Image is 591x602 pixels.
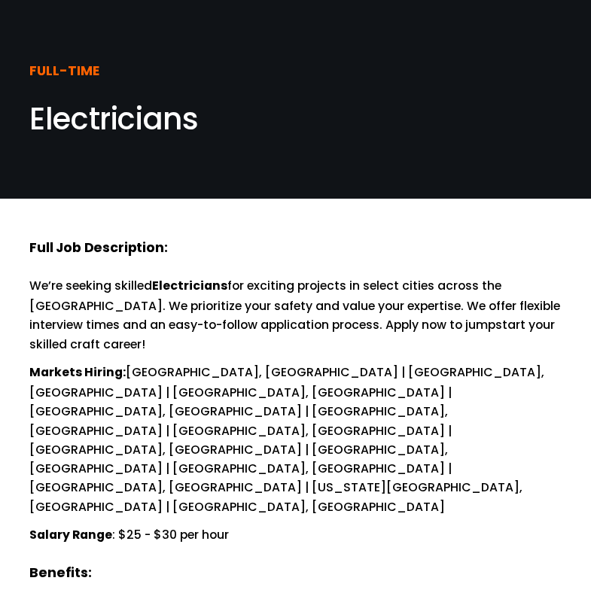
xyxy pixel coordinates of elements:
[29,237,167,260] strong: Full Job Description:
[152,277,227,297] strong: Electricians
[29,276,562,354] p: We’re seeking skilled for exciting projects in select cities across the [GEOGRAPHIC_DATA]. We pri...
[29,526,112,546] strong: Salary Range
[29,363,562,516] p: [GEOGRAPHIC_DATA], [GEOGRAPHIC_DATA] | [GEOGRAPHIC_DATA], [GEOGRAPHIC_DATA] | [GEOGRAPHIC_DATA], ...
[29,98,198,140] span: Electricians
[29,562,91,585] strong: Benefits:
[29,525,562,546] p: : $25 - $30 per hour
[29,363,126,384] strong: Markets Hiring:
[29,60,99,84] strong: FULL-TIME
